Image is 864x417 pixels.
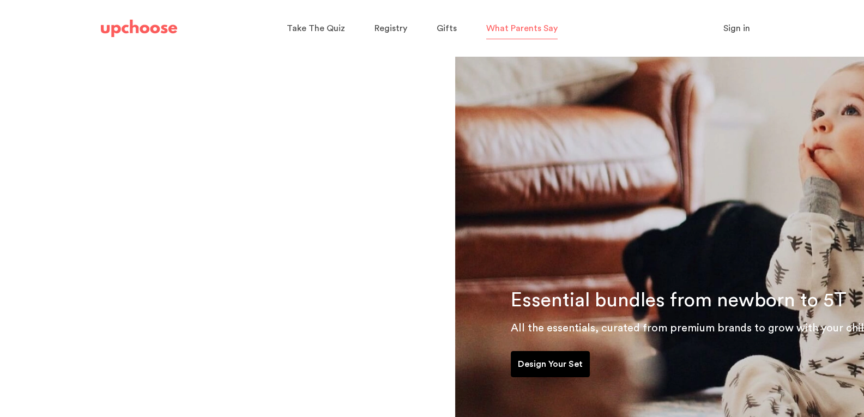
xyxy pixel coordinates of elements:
[486,18,561,39] a: What Parents Say
[101,17,177,40] a: UpChoose
[287,24,345,33] span: Take The Quiz
[437,24,457,33] span: Gifts
[486,24,558,33] span: What Parents Say
[374,24,407,33] span: Registry
[374,18,410,39] a: Registry
[287,18,348,39] a: Take The Quiz
[518,358,583,371] p: Design Your Set
[101,20,177,37] img: UpChoose
[710,17,764,39] button: Sign in
[723,24,750,33] span: Sign in
[511,351,590,377] a: Design Your Set
[511,291,847,310] span: Essential bundles from newborn to 5T
[437,18,460,39] a: Gifts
